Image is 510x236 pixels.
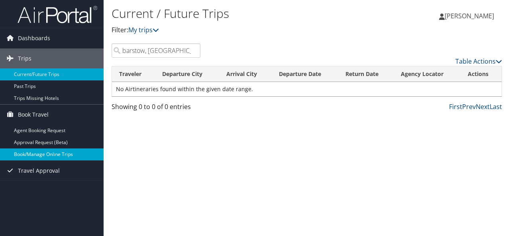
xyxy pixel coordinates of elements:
[18,49,31,68] span: Trips
[112,5,372,22] h1: Current / Future Trips
[112,102,200,115] div: Showing 0 to 0 of 0 entries
[112,25,372,35] p: Filter:
[490,102,502,111] a: Last
[18,105,49,125] span: Book Travel
[338,66,394,82] th: Return Date: activate to sort column ascending
[394,66,461,82] th: Agency Locator: activate to sort column ascending
[112,43,200,58] input: Search Traveler or Arrival City
[219,66,272,82] th: Arrival City: activate to sort column ascending
[445,12,494,20] span: [PERSON_NAME]
[462,102,476,111] a: Prev
[439,4,502,28] a: [PERSON_NAME]
[112,82,502,96] td: No Airtineraries found within the given date range.
[455,57,502,66] a: Table Actions
[476,102,490,111] a: Next
[155,66,219,82] th: Departure City: activate to sort column ascending
[272,66,338,82] th: Departure Date: activate to sort column descending
[449,102,462,111] a: First
[18,161,60,181] span: Travel Approval
[18,5,97,24] img: airportal-logo.png
[18,28,50,48] span: Dashboards
[112,66,155,82] th: Traveler: activate to sort column ascending
[461,66,502,82] th: Actions
[128,25,159,34] a: My trips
